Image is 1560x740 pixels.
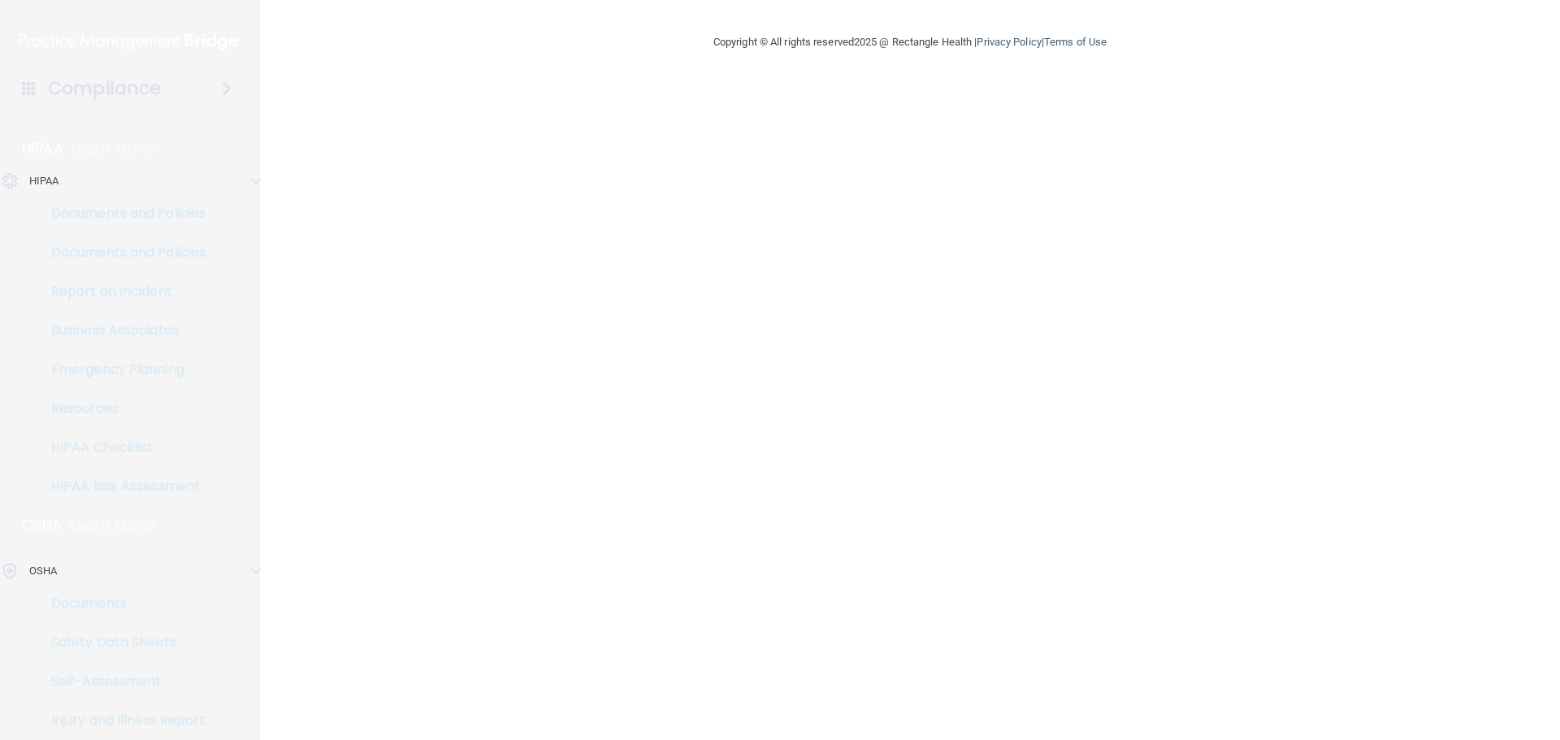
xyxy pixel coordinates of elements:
p: OSHA [29,561,57,581]
h4: Compliance [48,77,161,100]
p: Learn More! [71,139,158,158]
p: Injury and Illness Report [11,712,232,729]
div: Copyright © All rights reserved 2025 @ Rectangle Health | | [613,16,1207,68]
p: Report an Incident [11,283,232,300]
p: Learn More! [71,516,157,535]
p: Documents and Policies [11,206,232,222]
p: HIPAA Checklist [11,439,232,456]
p: Emergency Planning [11,361,232,378]
a: Terms of Use [1044,36,1107,48]
img: PMB logo [19,25,240,58]
a: Privacy Policy [977,36,1041,48]
p: Documents [11,595,232,612]
p: OSHA [22,516,63,535]
p: Business Associates [11,322,232,339]
p: HIPAA Risk Assessment [11,478,232,495]
p: HIPAA [29,171,59,191]
p: Safety Data Sheets [11,634,232,651]
p: Documents and Policies [11,245,232,261]
p: Resources [11,400,232,417]
p: Self-Assessment [11,673,232,690]
p: HIPAA [22,139,63,158]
